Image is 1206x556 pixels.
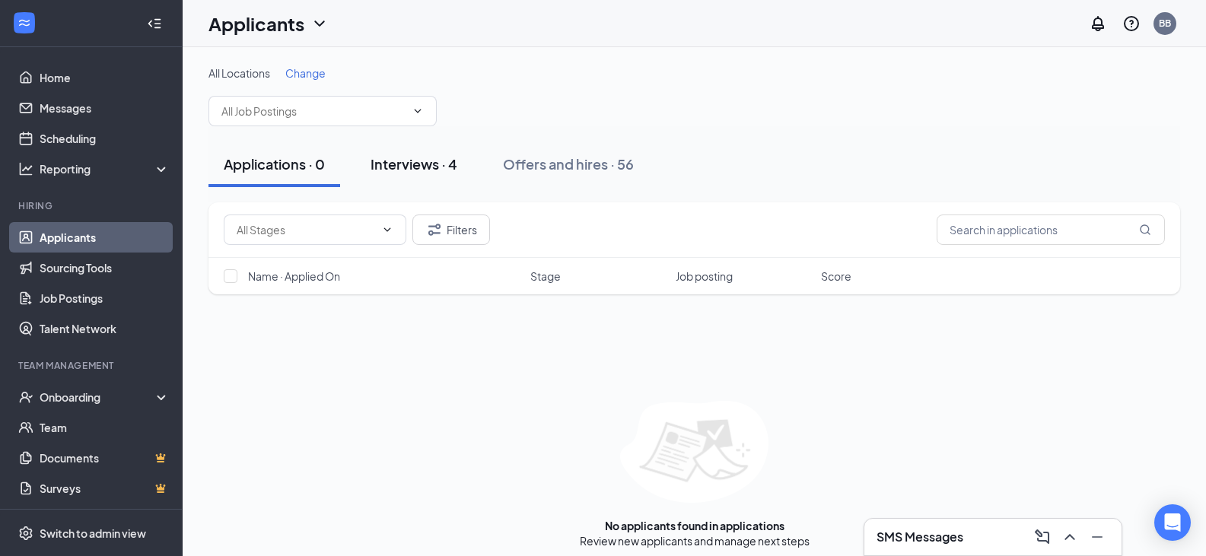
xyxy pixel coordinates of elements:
[1058,525,1082,549] button: ChevronUp
[503,154,634,173] div: Offers and hires · 56
[40,222,170,253] a: Applicants
[208,66,270,80] span: All Locations
[221,103,406,119] input: All Job Postings
[40,283,170,313] a: Job Postings
[620,401,768,503] img: empty-state
[381,224,393,236] svg: ChevronDown
[224,154,325,173] div: Applications · 0
[412,214,490,245] button: Filter Filters
[877,529,963,545] h3: SMS Messages
[40,526,146,541] div: Switch to admin view
[40,161,170,176] div: Reporting
[18,359,167,372] div: Team Management
[1061,528,1079,546] svg: ChevronUp
[40,253,170,283] a: Sourcing Tools
[937,214,1165,245] input: Search in applications
[821,268,851,284] span: Score
[40,443,170,473] a: DocumentsCrown
[1122,14,1141,33] svg: QuestionInfo
[425,221,444,239] svg: Filter
[1030,525,1055,549] button: ComposeMessage
[17,15,32,30] svg: WorkstreamLogo
[40,313,170,344] a: Talent Network
[412,105,424,117] svg: ChevronDown
[40,93,170,123] a: Messages
[310,14,329,33] svg: ChevronDown
[1085,525,1109,549] button: Minimize
[676,268,733,284] span: Job posting
[237,221,375,238] input: All Stages
[40,412,170,443] a: Team
[1139,224,1151,236] svg: MagnifyingGlass
[285,66,326,80] span: Change
[18,199,167,212] div: Hiring
[1033,528,1052,546] svg: ComposeMessage
[40,123,170,154] a: Scheduling
[580,533,810,548] div: Review new applicants and manage next steps
[530,268,561,284] span: Stage
[1089,14,1107,33] svg: Notifications
[208,11,304,37] h1: Applicants
[1154,504,1191,541] div: Open Intercom Messenger
[371,154,457,173] div: Interviews · 4
[18,389,33,405] svg: UserCheck
[1088,528,1106,546] svg: Minimize
[40,62,170,93] a: Home
[18,526,33,541] svg: Settings
[1159,17,1171,30] div: BB
[248,268,340,284] span: Name · Applied On
[40,473,170,504] a: SurveysCrown
[605,518,784,533] div: No applicants found in applications
[147,16,162,31] svg: Collapse
[40,389,157,405] div: Onboarding
[18,161,33,176] svg: Analysis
